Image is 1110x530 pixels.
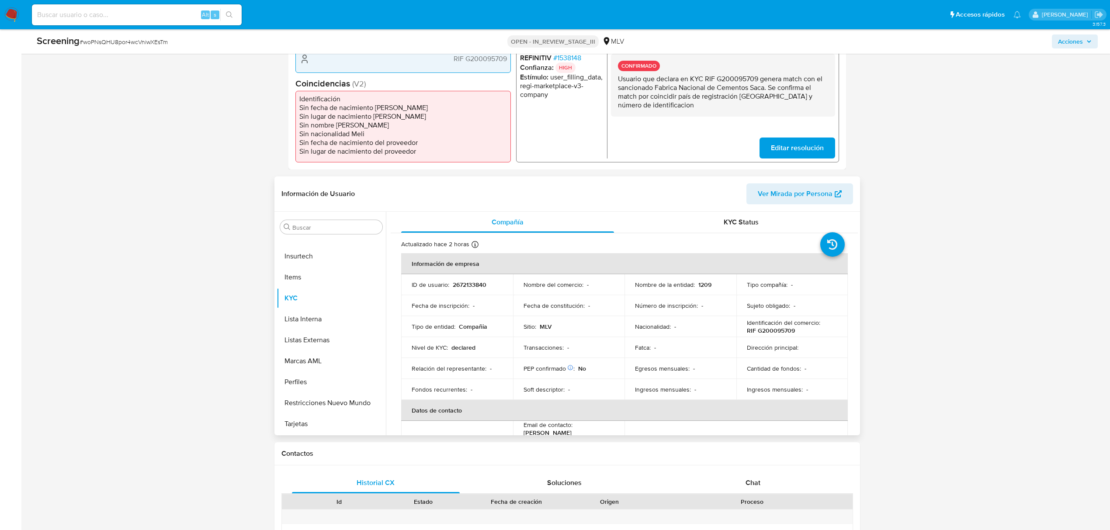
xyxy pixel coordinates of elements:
[747,319,820,327] p: Identificación del comercio :
[674,323,676,330] p: -
[547,478,582,488] span: Soluciones
[214,10,216,19] span: s
[701,302,703,310] p: -
[1013,11,1021,18] a: Notificaciones
[492,217,524,227] span: Compañía
[277,309,386,330] button: Lista Interna
[459,323,487,330] p: Compañia
[540,323,552,330] p: MLV
[284,224,291,231] button: Buscar
[587,281,589,289] p: -
[568,385,570,393] p: -
[412,281,449,289] p: ID de usuario :
[635,323,671,330] p: Nacionalidad :
[794,302,795,310] p: -
[524,421,572,429] p: Email de contacto :
[202,10,209,19] span: Alt
[281,449,853,458] h1: Contactos
[412,385,467,393] p: Fondos recurrentes :
[1052,34,1098,48] button: Acciones
[1093,21,1106,28] span: 3.157.3
[698,281,711,289] p: 1209
[1094,10,1103,19] a: Salir
[277,413,386,434] button: Tarjetas
[412,323,455,330] p: Tipo de entidad :
[32,9,242,21] input: Buscar usuario o caso...
[357,478,395,488] span: Historial CX
[747,281,787,289] p: Tipo compañía :
[956,10,1005,19] span: Accesos rápidos
[602,37,624,46] div: MLV
[635,302,698,310] p: Número de inscripción :
[747,327,795,334] p: RIF G200095709
[524,385,565,393] p: Soft descriptor :
[80,38,168,46] span: # woPNsQHU8por4wcVniwXEsTm
[805,365,806,372] p: -
[471,385,472,393] p: -
[746,478,760,488] span: Chat
[1058,34,1083,48] span: Acciones
[567,344,569,351] p: -
[747,385,803,393] p: Ingresos mensuales :
[635,344,651,351] p: Fatca :
[694,385,696,393] p: -
[277,288,386,309] button: KYC
[412,344,448,351] p: Nivel de KYC :
[806,385,808,393] p: -
[657,497,846,506] div: Proceso
[472,497,561,506] div: Fecha de creación
[635,385,691,393] p: Ingresos mensuales :
[524,302,585,310] p: Fecha de constitución :
[412,365,486,372] p: Relación del representante :
[453,281,486,289] p: 2672133840
[451,344,475,351] p: declared
[693,365,695,372] p: -
[401,240,469,248] p: Actualizado hace 2 horas
[490,365,492,372] p: -
[747,302,790,310] p: Sujeto obligado :
[507,35,599,48] p: OPEN - IN_REVIEW_STAGE_III
[724,217,759,227] span: KYC Status
[573,497,645,506] div: Origen
[524,344,564,351] p: Transacciones :
[401,400,848,421] th: Datos de contacto
[524,323,536,330] p: Sitio :
[588,302,590,310] p: -
[277,372,386,392] button: Perfiles
[791,281,793,289] p: -
[654,344,656,351] p: -
[37,34,80,48] b: Screening
[281,189,355,198] h1: Información de Usuario
[635,281,695,289] p: Nombre de la entidad :
[473,302,475,310] p: -
[747,365,801,372] p: Cantidad de fondos :
[277,392,386,413] button: Restricciones Nuevo Mundo
[635,365,690,372] p: Egresos mensuales :
[578,365,586,372] p: No
[220,9,238,21] button: search-icon
[746,183,853,204] button: Ver Mirada por Persona
[524,281,583,289] p: Nombre del comercio :
[524,429,611,460] p: [PERSON_NAME][EMAIL_ADDRESS][PERSON_NAME][DOMAIN_NAME]
[277,246,386,267] button: Insurtech
[277,267,386,288] button: Items
[292,224,379,231] input: Buscar
[401,253,848,274] th: Información de empresa
[412,302,469,310] p: Fecha de inscripción :
[277,330,386,351] button: Listas Externas
[1042,10,1091,19] p: agustin.duran@mercadolibre.com
[524,365,575,372] p: PEP confirmado :
[387,497,459,506] div: Estado
[303,497,375,506] div: Id
[747,344,798,351] p: Dirección principal :
[758,183,832,204] span: Ver Mirada por Persona
[277,351,386,372] button: Marcas AML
